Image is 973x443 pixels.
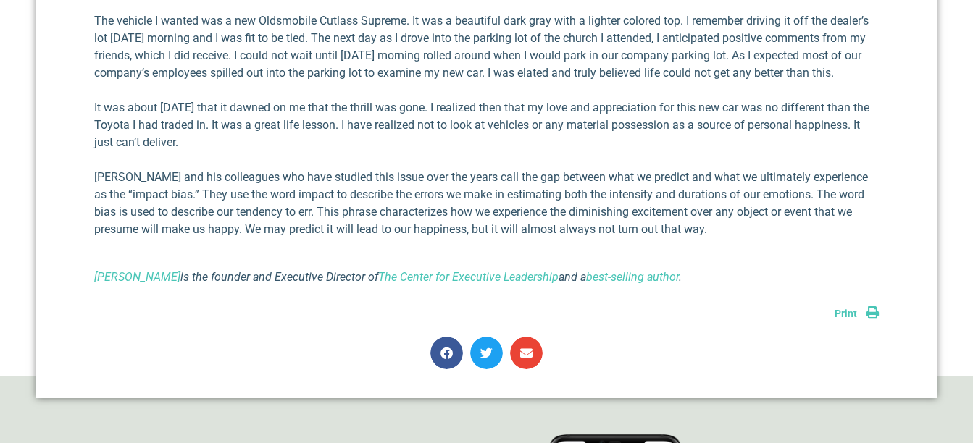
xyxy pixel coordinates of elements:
a: best-selling author [586,270,679,284]
a: Print [835,308,879,319]
p: The vehicle I wanted was a new Oldsmobile Cutlass Supreme. It was a beautiful dark gray with a li... [94,12,879,82]
span: Print [835,308,857,319]
div: Share on facebook [430,337,463,369]
i: is the founder and Executive Director of and a . [94,270,682,284]
a: The Center for Executive Leadership [378,270,559,284]
p: It was about [DATE] that it dawned on me that the thrill was gone. I realized then that my love a... [94,99,879,151]
div: Share on email [510,337,543,369]
div: Share on twitter [470,337,503,369]
p: [PERSON_NAME] and his colleagues who have studied this issue over the years call the gap between ... [94,169,879,238]
a: [PERSON_NAME] [94,270,180,284]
